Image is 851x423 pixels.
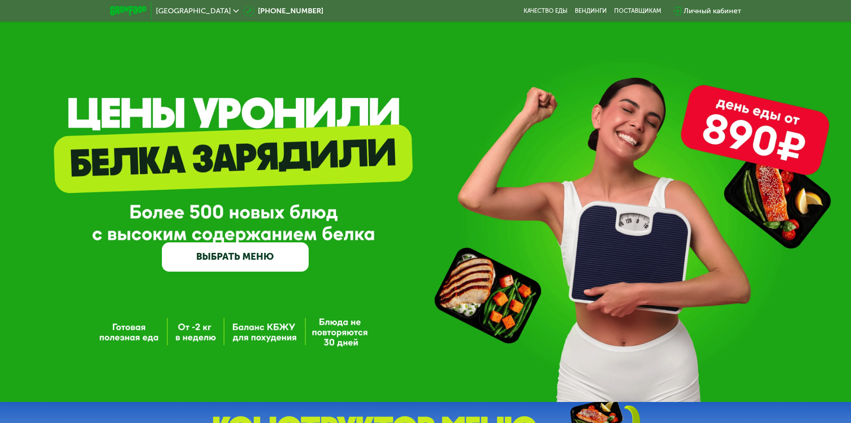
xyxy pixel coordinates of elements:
[156,7,231,15] span: [GEOGRAPHIC_DATA]
[243,5,323,16] a: [PHONE_NUMBER]
[684,5,741,16] div: Личный кабинет
[614,7,661,15] div: поставщикам
[524,7,567,15] a: Качество еды
[575,7,607,15] a: Вендинги
[162,242,309,272] a: ВЫБРАТЬ МЕНЮ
